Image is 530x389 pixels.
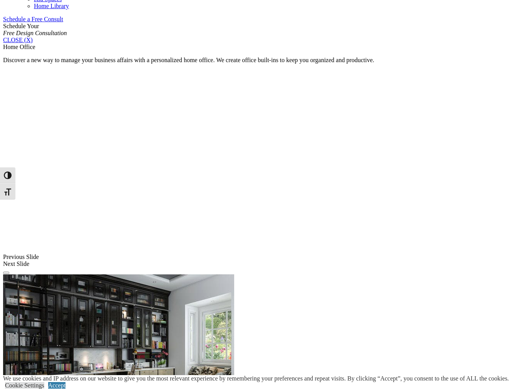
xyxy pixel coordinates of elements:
[3,260,527,267] div: Next Slide
[3,57,527,64] p: Discover a new way to manage your business affairs with a personalized home office. We create off...
[3,272,9,274] button: Click here to pause slide show
[5,382,44,389] a: Cookie Settings
[3,44,35,50] span: Home Office
[3,16,63,22] a: Schedule a Free Consult (opens a dropdown menu)
[3,375,509,382] div: We use cookies and IP address on our website to give you the most relevant experience by remember...
[34,3,69,9] a: Home Library
[48,382,65,389] a: Accept
[3,254,527,260] div: Previous Slide
[3,37,33,43] a: CLOSE (X)
[3,30,67,36] em: Free Design Consultation
[3,23,67,36] span: Schedule Your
